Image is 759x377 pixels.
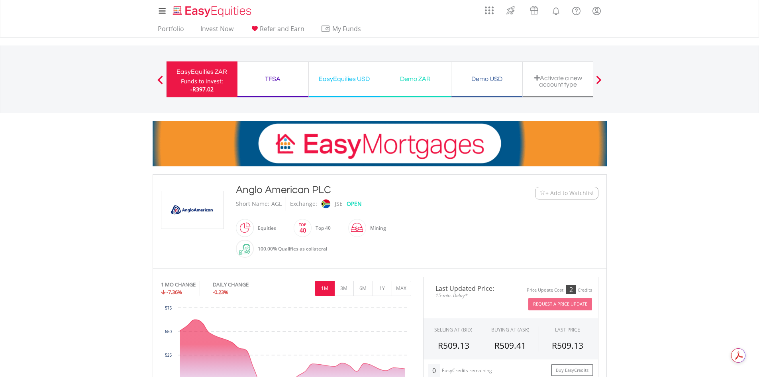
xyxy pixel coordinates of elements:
[165,330,172,334] text: 550
[456,73,518,85] div: Demo USD
[366,219,386,238] div: Mining
[546,2,566,18] a: Notifications
[527,287,565,293] div: Price Update Cost:
[170,2,255,18] a: Home page
[165,353,172,357] text: 525
[197,25,237,37] a: Invest Now
[494,340,526,351] span: R509.41
[528,75,589,88] div: Activate a new account type
[290,197,317,211] div: Exchange:
[442,368,492,375] div: EasyCredits remaining
[334,281,354,296] button: 3M
[586,2,607,20] a: My Profile
[315,281,335,296] button: 1M
[260,24,304,33] span: Refer and Earn
[165,306,172,310] text: 575
[578,287,592,293] div: Credits
[167,288,182,296] span: -7.36%
[392,281,411,296] button: MAX
[528,4,541,17] img: vouchers-v2.svg
[190,85,214,93] span: -R397.02
[555,326,580,333] div: LAST PRICE
[353,281,373,296] button: 6M
[254,219,276,238] div: Equities
[239,244,250,255] img: collateral-qualifying-green.svg
[153,121,607,166] img: EasyMortage Promotion Banner
[171,5,255,18] img: EasyEquities_Logo.png
[242,73,304,85] div: TFSA
[434,326,473,333] div: SELLING AT (BID)
[504,4,517,17] img: thrive-v2.svg
[430,285,505,292] span: Last Updated Price:
[321,199,330,208] img: jse.png
[545,189,594,197] span: + Add to Watchlist
[247,25,308,37] a: Refer and Earn
[321,24,373,34] span: My Funds
[491,326,530,333] span: BUYING AT (ASK)
[535,187,598,199] button: Watchlist + Add to Watchlist
[314,73,375,85] div: EasyEquities USD
[480,2,499,15] a: AppsGrid
[551,364,593,377] a: Buy EasyCredits
[181,77,223,85] div: Funds to invest:
[566,285,576,294] div: 2
[566,2,586,18] a: FAQ's and Support
[385,73,446,85] div: Demo ZAR
[347,197,362,211] div: OPEN
[430,292,505,299] span: 15-min. Delay*
[271,197,282,211] div: AGL
[522,2,546,17] a: Vouchers
[213,281,275,288] div: DAILY CHANGE
[213,288,228,296] span: -0.23%
[155,25,187,37] a: Portfolio
[335,197,343,211] div: JSE
[485,6,494,15] img: grid-menu-icon.svg
[236,197,269,211] div: Short Name:
[163,191,222,229] img: EQU.ZA.AGL.png
[438,340,469,351] span: R509.13
[373,281,392,296] button: 1Y
[539,190,545,196] img: Watchlist
[428,364,440,377] div: 0
[552,340,583,351] span: R509.13
[528,298,592,310] button: Request A Price Update
[236,183,486,197] div: Anglo American PLC
[161,281,196,288] div: 1 MO CHANGE
[312,219,331,238] div: Top 40
[258,245,327,252] span: 100.00% Qualifies as collateral
[171,66,233,77] div: EasyEquities ZAR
